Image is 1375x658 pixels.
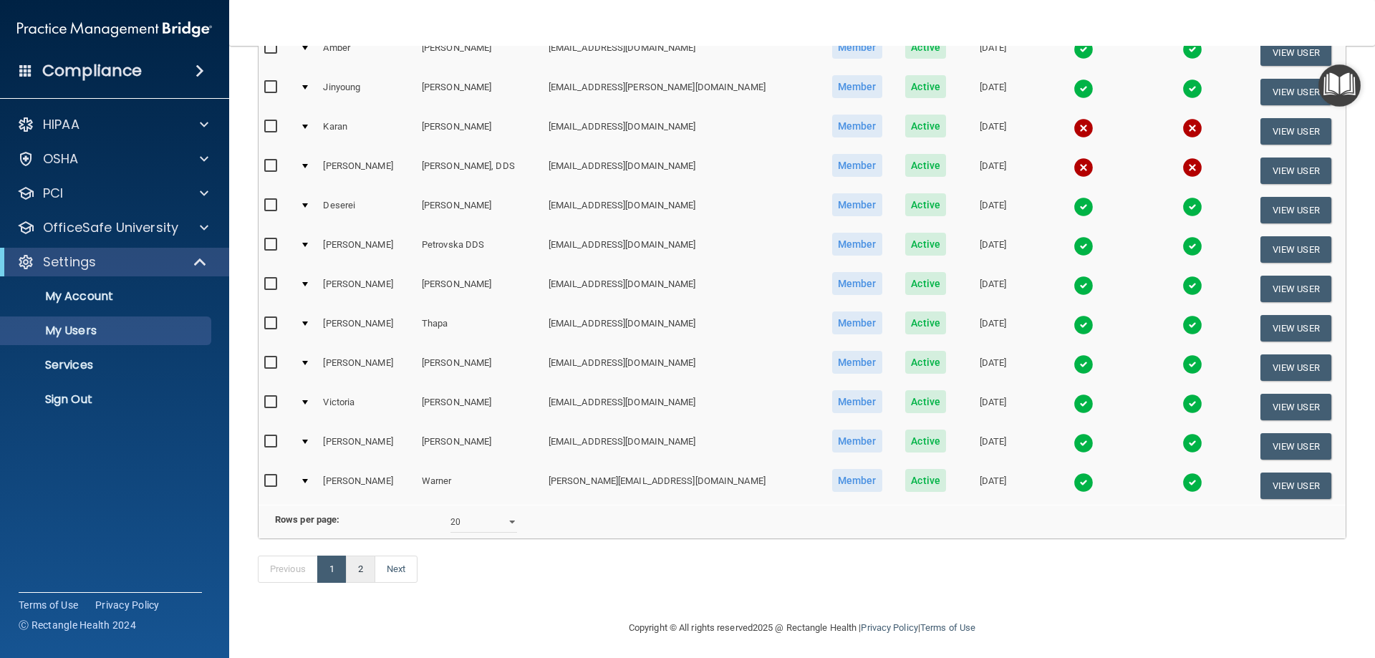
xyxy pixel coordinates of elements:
a: PCI [17,185,208,202]
span: Member [832,469,882,492]
button: View User [1260,473,1331,499]
td: Jinyoung [317,72,415,112]
img: tick.e7d51cea.svg [1074,276,1094,296]
span: Member [832,75,882,98]
a: OfficeSafe University [17,219,208,236]
td: [PERSON_NAME] [416,269,543,309]
td: [EMAIL_ADDRESS][DOMAIN_NAME] [543,151,820,190]
td: [PERSON_NAME] [416,427,543,466]
img: tick.e7d51cea.svg [1182,79,1202,99]
img: PMB logo [17,15,212,44]
td: [DATE] [957,269,1028,309]
td: [PERSON_NAME] [416,72,543,112]
span: Member [832,272,882,295]
img: cross.ca9f0e7f.svg [1074,158,1094,178]
span: Active [905,272,946,295]
button: View User [1260,433,1331,460]
span: Member [832,351,882,374]
img: tick.e7d51cea.svg [1074,197,1094,217]
img: tick.e7d51cea.svg [1074,354,1094,374]
img: tick.e7d51cea.svg [1182,276,1202,296]
img: tick.e7d51cea.svg [1074,433,1094,453]
p: My Users [9,324,205,338]
td: [EMAIL_ADDRESS][DOMAIN_NAME] [543,269,820,309]
button: View User [1260,236,1331,263]
a: Settings [17,253,208,271]
span: Member [832,36,882,59]
b: Rows per page: [275,514,339,525]
button: View User [1260,158,1331,184]
img: tick.e7d51cea.svg [1182,354,1202,374]
img: tick.e7d51cea.svg [1074,473,1094,493]
p: HIPAA [43,116,79,133]
span: Member [832,154,882,177]
p: Services [9,358,205,372]
td: Amber [317,33,415,72]
span: Member [832,115,882,137]
button: View User [1260,354,1331,381]
td: [DATE] [957,309,1028,348]
td: [PERSON_NAME] [416,112,543,151]
td: [DATE] [957,190,1028,230]
td: [EMAIL_ADDRESS][DOMAIN_NAME] [543,230,820,269]
td: Warner [416,466,543,505]
p: OfficeSafe University [43,219,178,236]
span: Active [905,233,946,256]
td: [PERSON_NAME], DDS [416,151,543,190]
a: OSHA [17,150,208,168]
td: [EMAIL_ADDRESS][DOMAIN_NAME] [543,387,820,427]
p: Sign Out [9,392,205,407]
span: Member [832,311,882,334]
td: Petrovska DDS [416,230,543,269]
span: Active [905,469,946,492]
td: [EMAIL_ADDRESS][DOMAIN_NAME] [543,190,820,230]
img: tick.e7d51cea.svg [1074,236,1094,256]
span: Ⓒ Rectangle Health 2024 [19,618,136,632]
button: View User [1260,118,1331,145]
button: View User [1260,394,1331,420]
button: View User [1260,315,1331,342]
img: tick.e7d51cea.svg [1182,236,1202,256]
td: [PERSON_NAME] [416,190,543,230]
td: [EMAIL_ADDRESS][DOMAIN_NAME] [543,112,820,151]
span: Active [905,75,946,98]
td: [PERSON_NAME] [317,427,415,466]
td: [DATE] [957,112,1028,151]
span: Member [832,193,882,216]
img: cross.ca9f0e7f.svg [1182,118,1202,138]
td: [EMAIL_ADDRESS][DOMAIN_NAME] [543,33,820,72]
td: Victoria [317,387,415,427]
span: Active [905,430,946,453]
td: [DATE] [957,427,1028,466]
td: [PERSON_NAME] [416,348,543,387]
a: Previous [258,556,318,583]
td: Karan [317,112,415,151]
p: My Account [9,289,205,304]
span: Member [832,390,882,413]
td: [PERSON_NAME] [317,348,415,387]
span: Member [832,233,882,256]
td: [EMAIL_ADDRESS][PERSON_NAME][DOMAIN_NAME] [543,72,820,112]
button: View User [1260,276,1331,302]
td: [DATE] [957,348,1028,387]
a: Privacy Policy [861,622,917,633]
a: Privacy Policy [95,598,160,612]
button: Open Resource Center [1318,64,1361,107]
td: [PERSON_NAME] [317,151,415,190]
img: tick.e7d51cea.svg [1074,79,1094,99]
td: [EMAIL_ADDRESS][DOMAIN_NAME] [543,348,820,387]
img: tick.e7d51cea.svg [1074,39,1094,59]
td: [PERSON_NAME] [317,269,415,309]
span: Active [905,115,946,137]
a: Terms of Use [920,622,975,633]
a: 2 [346,556,375,583]
img: cross.ca9f0e7f.svg [1182,158,1202,178]
h4: Compliance [42,61,142,81]
img: tick.e7d51cea.svg [1182,473,1202,493]
div: Copyright © All rights reserved 2025 @ Rectangle Health | | [541,605,1063,651]
span: Active [905,193,946,216]
button: View User [1260,197,1331,223]
td: [DATE] [957,151,1028,190]
td: [PERSON_NAME] [317,309,415,348]
td: [EMAIL_ADDRESS][DOMAIN_NAME] [543,309,820,348]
